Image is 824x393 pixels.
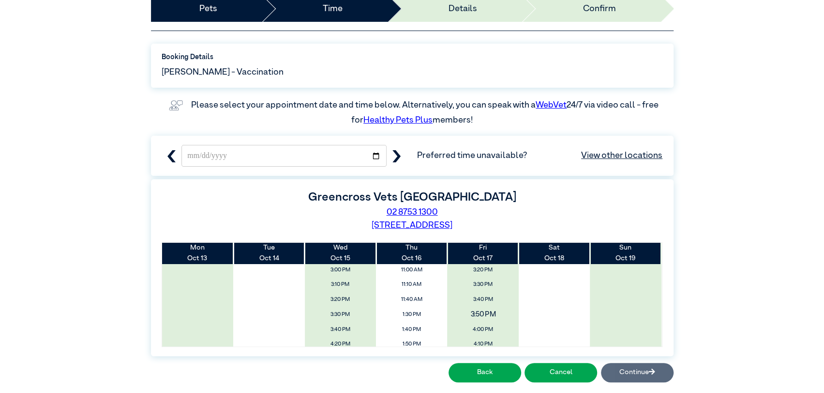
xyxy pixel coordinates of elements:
th: Oct 14 [233,243,304,264]
span: 11:40 AM [379,294,444,306]
a: Time [323,2,343,16]
label: Greencross Vets [GEOGRAPHIC_DATA] [308,191,516,203]
a: 02 8753 1300 [387,208,438,217]
th: Oct 13 [162,243,233,264]
button: Back [449,363,521,382]
th: Oct 15 [305,243,376,264]
span: 1:40 PM [379,323,444,336]
label: Booking Details [162,52,662,63]
th: Oct 17 [447,243,518,264]
a: [STREET_ADDRESS] [372,221,452,230]
span: 3:50 PM [440,307,525,323]
span: 4:20 PM [308,338,373,351]
span: 4:00 PM [450,323,516,336]
button: Cancel [524,363,597,382]
span: 3:40 PM [308,323,373,336]
th: Oct 18 [519,243,590,264]
span: 11:00 AM [379,264,444,276]
label: Please select your appointment date and time below. Alternatively, you can speak with a 24/7 via ... [191,101,660,125]
span: 3:40 PM [450,294,516,306]
img: vet [165,96,186,114]
span: 3:00 PM [308,264,373,276]
a: View other locations [581,149,662,162]
span: 4:10 PM [450,338,516,351]
span: 3:20 PM [308,294,373,306]
span: 3:10 PM [308,279,373,291]
span: 3:20 PM [450,264,516,276]
span: 1:50 PM [379,338,444,351]
span: Preferred time unavailable? [417,149,662,162]
th: Oct 19 [590,243,661,264]
span: 11:10 AM [379,279,444,291]
a: Healthy Pets Plus [363,116,433,125]
span: 3:30 PM [308,308,373,321]
span: 1:30 PM [379,308,444,321]
span: 3:30 PM [450,279,516,291]
th: Oct 16 [376,243,447,264]
a: WebVet [536,101,567,110]
span: [PERSON_NAME] - Vaccination [162,66,284,79]
a: Pets [199,2,217,16]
